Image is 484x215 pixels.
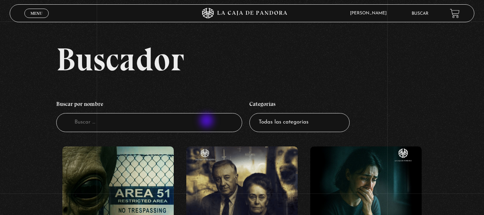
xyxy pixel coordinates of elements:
[450,8,460,18] a: View your shopping cart
[346,11,394,15] span: [PERSON_NAME]
[56,97,242,113] h4: Buscar por nombre
[30,11,42,15] span: Menu
[249,97,350,113] h4: Categorías
[28,17,45,22] span: Cerrar
[412,11,428,16] a: Buscar
[56,43,474,75] h2: Buscador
